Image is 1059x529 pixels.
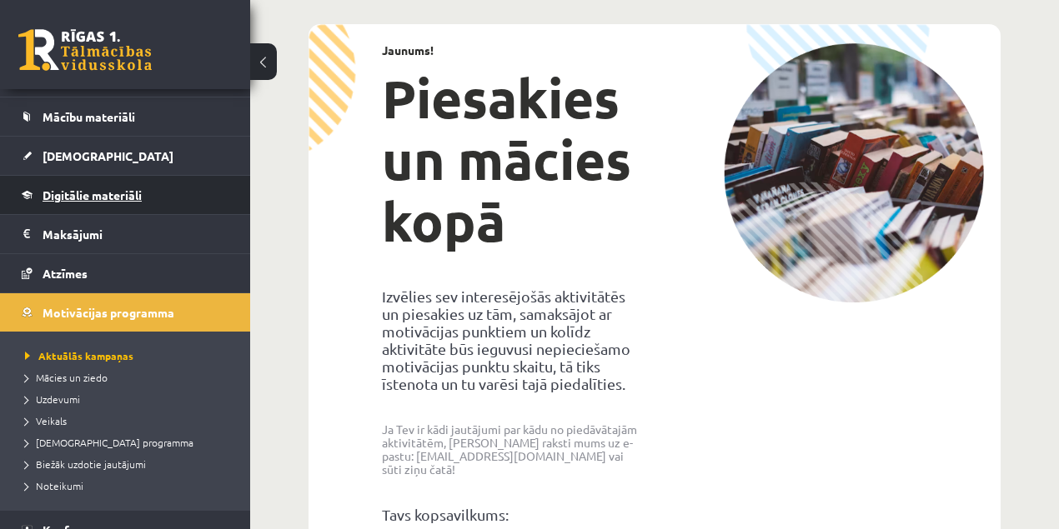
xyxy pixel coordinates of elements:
a: Mācību materiāli [22,97,229,136]
span: Digitālie materiāli [43,187,142,202]
span: Noteikumi [25,479,83,492]
img: campaign-image-1c4f3b39ab1f89d1fca25a8facaab35ebc8e40cf20aedba61fd73fb4233361ac.png [724,43,984,302]
legend: Maksājumi [43,215,229,253]
p: Ja Tev ir kādi jautājumi par kādu no piedāvātajām aktivitātēm, [PERSON_NAME] raksti mums uz e-pas... [382,422,642,476]
a: Digitālie materiāli [22,176,229,214]
a: Uzdevumi [25,392,233,407]
a: Rīgas 1. Tālmācības vidusskola [18,29,152,71]
span: Mācies un ziedo [25,371,108,384]
a: Atzīmes [22,254,229,292]
p: Izvēlies sev interesējošās aktivitātēs un piesakies uz tām, samaksājot ar motivācijas punktiem un... [382,287,642,392]
a: Veikals [25,413,233,428]
a: Maksājumi [22,215,229,253]
a: Biežāk uzdotie jautājumi [25,457,233,472]
a: [DEMOGRAPHIC_DATA] [22,137,229,175]
h1: Piesakies un mācies kopā [382,67,642,252]
span: Atzīmes [43,266,88,281]
span: Aktuālās kampaņas [25,349,133,362]
span: [DEMOGRAPHIC_DATA] [43,148,173,163]
a: Aktuālās kampaņas [25,348,233,363]
a: Motivācijas programma [22,293,229,332]
p: Tavs kopsavilkums: [382,506,642,523]
a: Mācies un ziedo [25,370,233,385]
strong: Jaunums! [382,42,434,57]
a: [DEMOGRAPHIC_DATA] programma [25,435,233,450]
span: [DEMOGRAPHIC_DATA] programma [25,436,193,449]
a: Noteikumi [25,478,233,493]
span: Veikals [25,414,67,427]
span: Biežāk uzdotie jautājumi [25,457,146,471]
span: Motivācijas programma [43,305,174,320]
span: Mācību materiāli [43,109,135,124]
span: Uzdevumi [25,392,80,406]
